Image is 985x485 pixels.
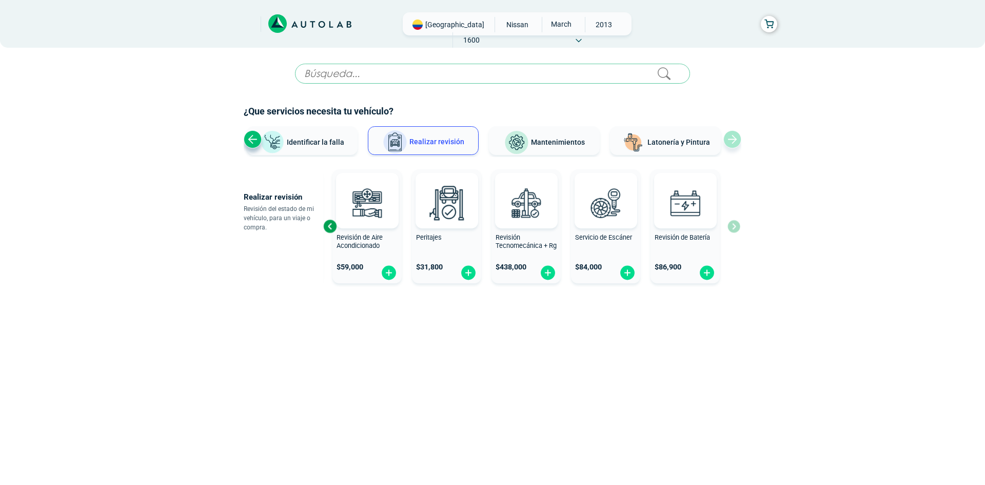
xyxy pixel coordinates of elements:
[244,204,323,232] p: Revisión del estado de mi vehículo, para un viaje o compra.
[453,32,489,48] span: 1600
[647,138,710,146] span: Latonería y Pintura
[619,265,636,281] img: fi_plus-circle2.svg
[583,180,628,225] img: escaner-v3.svg
[699,265,715,281] img: fi_plus-circle2.svg
[424,180,469,225] img: peritaje-v3.svg
[496,263,526,271] span: $ 438,000
[247,126,358,155] button: Identificar la falla
[409,138,464,146] span: Realizar revisión
[431,175,462,206] img: AD0BCuuxAAAAAElFTkSuQmCC
[571,169,640,283] button: Servicio de Escáner $84,000
[575,234,632,241] span: Servicio de Escáner
[590,175,621,206] img: AD0BCuuxAAAAAElFTkSuQmCC
[610,126,721,155] button: Latonería y Pintura
[287,138,344,146] span: Identificar la falla
[416,263,443,271] span: $ 31,800
[511,175,542,206] img: AD0BCuuxAAAAAElFTkSuQmCC
[244,105,741,118] h2: ¿Que servicios necesita tu vehículo?
[244,190,323,204] p: Realizar revisión
[504,130,529,155] img: Mantenimientos
[412,20,423,30] img: Flag of COLOMBIA
[655,263,681,271] span: $ 86,900
[489,126,600,155] button: Mantenimientos
[651,169,720,283] button: Revisión de Batería $86,900
[412,169,481,283] button: Peritajes $31,800
[662,180,707,225] img: cambio_bateria-v3.svg
[322,219,338,234] div: Previous slide
[670,175,701,206] img: AD0BCuuxAAAAAElFTkSuQmCC
[244,130,262,148] div: Previous slide
[503,180,548,225] img: revision_tecno_mecanica-v3.svg
[542,17,579,31] span: MARCH
[344,180,389,225] img: aire_acondicionado-v3.svg
[496,234,557,250] span: Revisión Tecnomecánica + Rg
[531,138,585,146] span: Mantenimientos
[575,263,602,271] span: $ 84,000
[352,175,383,206] img: AD0BCuuxAAAAAElFTkSuQmCC
[491,169,561,283] button: Revisión Tecnomecánica + Rg $438,000
[416,234,442,241] span: Peritajes
[260,130,285,154] img: Identificar la falla
[585,17,622,32] span: 2013
[368,126,479,155] button: Realizar revisión
[332,169,402,283] button: Revisión de Aire Acondicionado $59,000
[460,265,477,281] img: fi_plus-circle2.svg
[621,130,645,155] img: Latonería y Pintura
[337,263,363,271] span: $ 59,000
[383,130,407,154] img: Realizar revisión
[425,20,484,30] span: [GEOGRAPHIC_DATA]
[381,265,397,281] img: fi_plus-circle2.svg
[295,64,690,84] input: Búsqueda...
[540,265,556,281] img: fi_plus-circle2.svg
[337,234,383,250] span: Revisión de Aire Acondicionado
[499,17,536,32] span: NISSAN
[655,234,710,241] span: Revisión de Batería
